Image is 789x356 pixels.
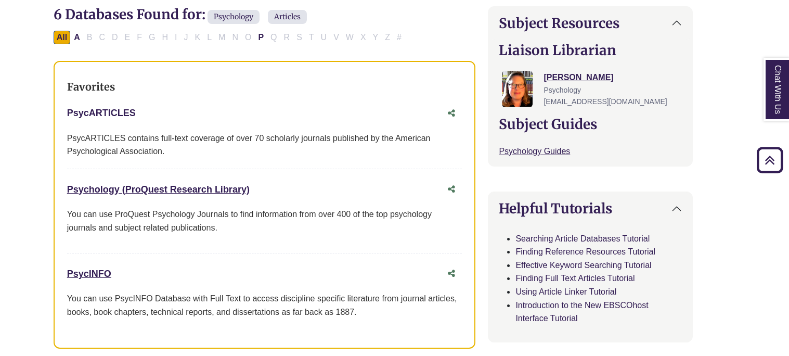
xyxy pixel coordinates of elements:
a: PsycINFO [67,269,111,279]
a: Psychology Guides [499,147,570,156]
a: Using Article Linker Tutorial [515,287,616,296]
h2: Subject Guides [499,116,682,132]
a: Finding Reference Resources Tutorial [515,247,655,256]
button: Helpful Tutorials [488,192,692,225]
a: Introduction to the New EBSCOhost Interface Tutorial [515,301,648,323]
a: PsycARTICLES [67,108,136,118]
a: Searching Article Databases Tutorial [515,234,650,243]
a: Psychology (ProQuest Research Library) [67,184,250,195]
a: Finding Full Text Articles Tutorial [515,274,635,283]
button: Share this database [441,264,462,284]
a: Back to Top [753,153,786,167]
span: Psychology [544,86,581,94]
div: Alpha-list to filter by first letter of database name [54,32,406,41]
h3: Favorites [67,81,462,93]
button: Subject Resources [488,7,692,40]
img: Jessica Moore [502,71,533,107]
span: Articles [268,10,307,24]
div: You can use PsycINFO Database with Full Text to access discipline specific literature from journa... [67,292,462,319]
button: Filter Results P [255,31,267,44]
div: PsycARTICLES contains full-text coverage of over 70 scholarly journals published by the American ... [67,132,462,158]
a: [PERSON_NAME] [544,73,613,82]
button: All [54,31,70,44]
span: [EMAIL_ADDRESS][DOMAIN_NAME] [544,97,667,106]
button: Share this database [441,180,462,199]
button: Filter Results A [71,31,83,44]
span: Psychology [208,10,260,24]
span: 6 Databases Found for: [54,6,205,23]
button: Share this database [441,104,462,123]
a: Effective Keyword Searching Tutorial [515,261,651,270]
h2: Liaison Librarian [499,42,682,58]
p: You can use ProQuest Psychology Journals to find information from over 400 of the top psychology ... [67,208,462,234]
